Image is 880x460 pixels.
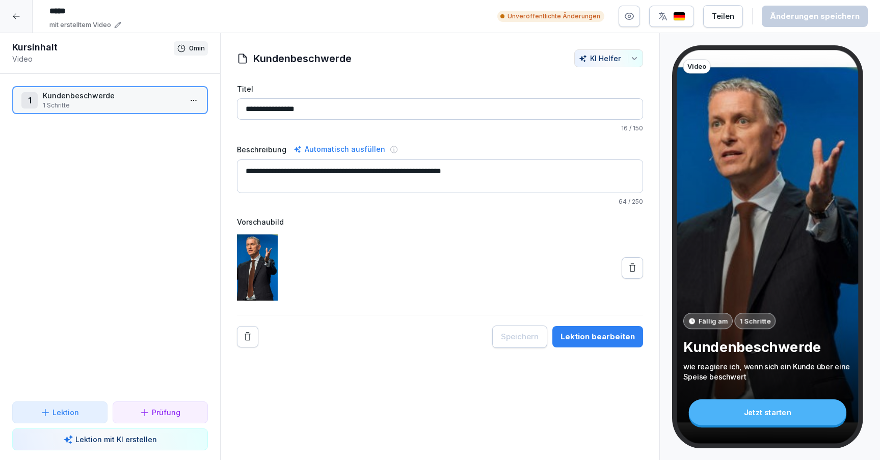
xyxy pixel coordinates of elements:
button: Änderungen speichern [762,6,868,27]
p: 0 min [189,43,205,53]
div: 1 [21,92,38,109]
img: pki3zzrzenftp4fseaoawmk8.png [237,231,278,305]
p: Fällig am [699,316,728,326]
p: mit erstelltem Video [49,20,111,30]
p: Lektion mit KI erstellen [75,434,157,445]
p: 1 Schritte [740,316,771,326]
p: Kundenbeschwerde [43,90,181,101]
button: Remove [237,326,258,347]
div: Automatisch ausfüllen [291,143,387,155]
p: Kundenbeschwerde [683,338,852,356]
div: Jetzt starten [689,399,846,425]
h1: Kundenbeschwerde [253,51,352,66]
button: Prüfung [113,401,208,423]
button: KI Helfer [574,49,643,67]
img: de.svg [673,12,685,21]
h1: Kursinhalt [12,41,174,53]
p: / 250 [237,197,644,206]
p: Video [12,53,174,64]
div: 1Kundenbeschwerde1 Schritte [12,86,208,114]
div: Änderungen speichern [770,11,860,22]
label: Vorschaubild [237,217,644,227]
p: 1 Schritte [43,101,181,110]
p: Prüfung [152,407,180,418]
div: Lektion bearbeiten [561,331,635,342]
button: Lektion mit KI erstellen [12,428,208,450]
div: KI Helfer [579,54,638,63]
label: Beschreibung [237,144,286,155]
span: 16 [621,124,628,132]
button: Teilen [703,5,743,28]
p: wie reagiere ich, wenn sich ein Kunde über eine Speise beschwert [683,361,852,382]
div: Speichern [501,331,539,342]
p: Unveröffentlichte Änderungen [508,12,600,21]
span: 64 [619,198,627,205]
div: Teilen [712,11,734,22]
button: Speichern [492,326,547,348]
button: Lektion bearbeiten [552,326,643,347]
p: / 150 [237,124,644,133]
label: Titel [237,84,644,94]
p: Lektion [52,407,79,418]
button: Lektion [12,401,108,423]
p: Video [687,62,706,71]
